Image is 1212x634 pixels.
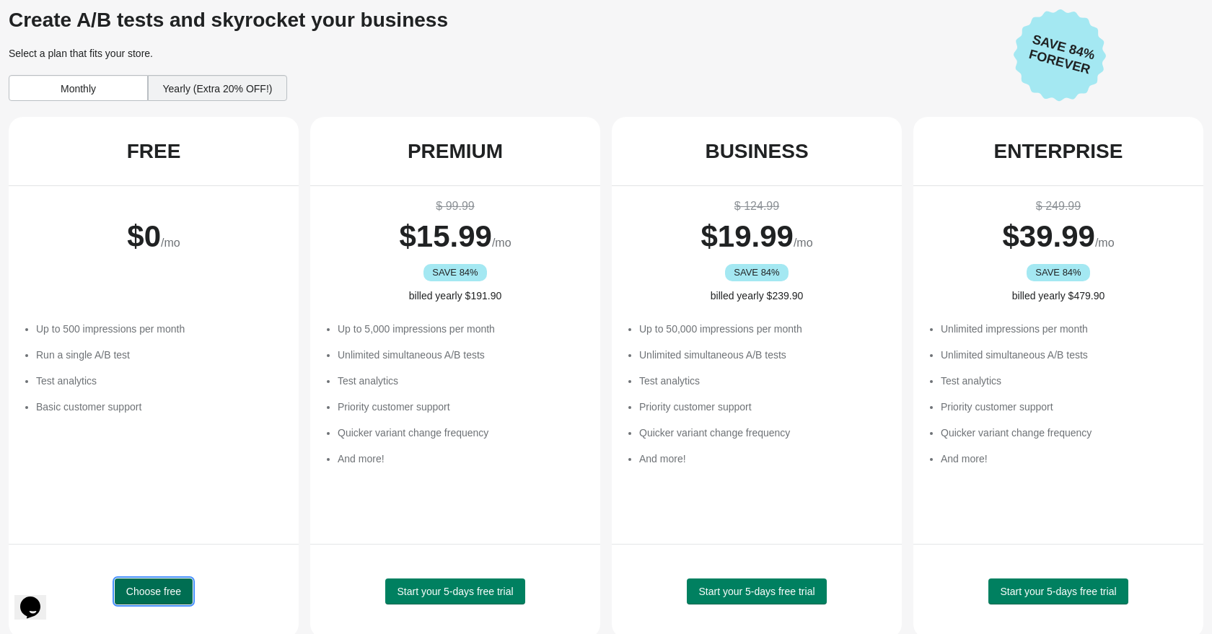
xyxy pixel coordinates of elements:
[687,578,826,604] button: Start your 5-days free trial
[1095,237,1115,249] span: /mo
[492,237,511,249] span: /mo
[941,426,1189,440] li: Quicker variant change frequency
[1002,219,1094,253] span: $ 39.99
[399,219,491,253] span: $ 15.99
[941,400,1189,414] li: Priority customer support
[338,322,586,336] li: Up to 5,000 impressions per month
[9,9,1002,32] div: Create A/B tests and skyrocket your business
[701,219,793,253] span: $ 19.99
[36,322,284,336] li: Up to 500 impressions per month
[127,140,181,163] div: FREE
[988,578,1128,604] button: Start your 5-days free trial
[639,322,887,336] li: Up to 50,000 impressions per month
[408,140,503,163] div: PREMIUM
[36,348,284,362] li: Run a single A/B test
[794,237,813,249] span: /mo
[639,348,887,362] li: Unlimited simultaneous A/B tests
[639,374,887,388] li: Test analytics
[9,46,1002,61] div: Select a plan that fits your store.
[127,219,161,253] span: $ 0
[338,426,586,440] li: Quicker variant change frequency
[397,586,513,597] span: Start your 5-days free trial
[705,140,808,163] div: BUSINESS
[338,452,586,466] li: And more!
[325,198,586,215] div: $ 99.99
[928,198,1189,215] div: $ 249.99
[115,578,193,604] button: Choose free
[1000,586,1116,597] span: Start your 5-days free trial
[338,374,586,388] li: Test analytics
[626,289,887,303] div: billed yearly $239.90
[639,426,887,440] li: Quicker variant change frequency
[941,322,1189,336] li: Unlimited impressions per month
[325,289,586,303] div: billed yearly $191.90
[941,374,1189,388] li: Test analytics
[423,264,488,281] div: SAVE 84%
[14,576,61,620] iframe: chat widget
[338,400,586,414] li: Priority customer support
[126,586,181,597] span: Choose free
[698,586,814,597] span: Start your 5-days free trial
[941,348,1189,362] li: Unlimited simultaneous A/B tests
[994,140,1123,163] div: ENTERPRISE
[161,237,180,249] span: /mo
[639,400,887,414] li: Priority customer support
[36,400,284,414] li: Basic customer support
[36,374,284,388] li: Test analytics
[941,452,1189,466] li: And more!
[626,198,887,215] div: $ 124.99
[1018,30,1106,80] span: Save 84% Forever
[1027,264,1091,281] div: SAVE 84%
[148,75,287,101] div: Yearly (Extra 20% OFF!)
[639,452,887,466] li: And more!
[1014,9,1106,102] img: Save 84% Forever
[725,264,789,281] div: SAVE 84%
[9,75,148,101] div: Monthly
[928,289,1189,303] div: billed yearly $479.90
[338,348,586,362] li: Unlimited simultaneous A/B tests
[385,578,524,604] button: Start your 5-days free trial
